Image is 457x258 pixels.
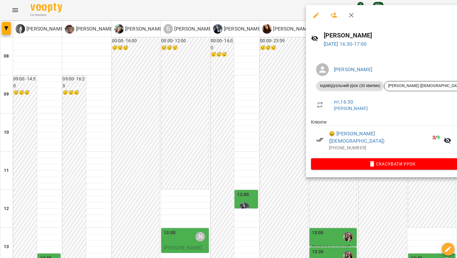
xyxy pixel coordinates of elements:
[329,130,430,145] a: 😀 [PERSON_NAME] ([DEMOGRAPHIC_DATA])
[334,106,368,111] a: [PERSON_NAME]
[432,134,435,140] span: 3
[334,66,372,72] a: [PERSON_NAME]
[316,83,384,89] span: Індивідуальний урок (30 хвилин)
[316,136,324,144] svg: Візит сплачено
[334,99,353,105] a: пт , 16:30
[324,41,367,47] a: [DATE] 16:30-17:00
[329,145,440,151] p: [PHONE_NUMBER]
[437,134,440,140] span: 9
[432,134,440,140] b: /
